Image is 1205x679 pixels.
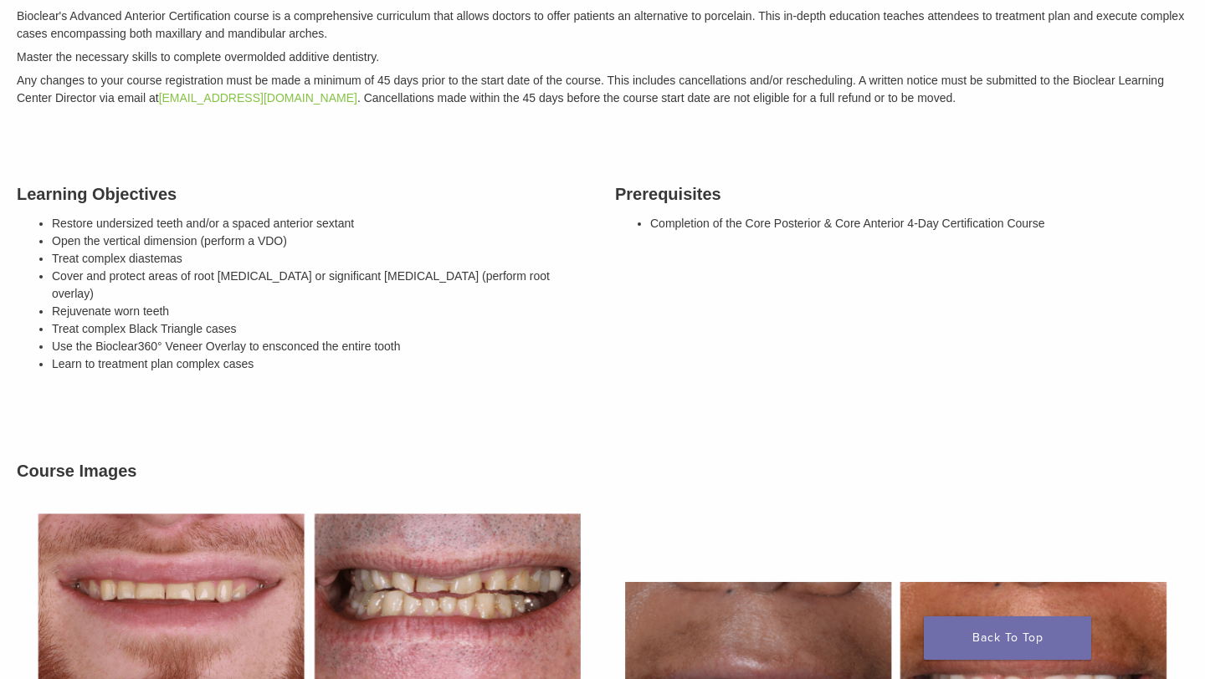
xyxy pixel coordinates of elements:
li: Treat complex Black Triangle cases [52,320,590,338]
li: Open the vertical dimension (perform a VDO) [52,232,590,250]
span: 360° Veneer Overlay to ensconced the entire tooth [138,339,401,353]
li: Rejuvenate worn teeth [52,303,590,320]
h3: Learning Objectives [17,181,590,207]
a: [EMAIL_ADDRESS][DOMAIN_NAME] [159,91,357,105]
li: Treat complex diastemas [52,250,590,268]
li: Use the Bioclear [52,338,590,355]
h3: Course Images [17,458,1188,483]
p: Master the necessary skills to complete overmolded additive dentistry. [17,48,1188,66]
li: Restore undersized teeth and/or a spaced anterior sextant [52,215,590,232]
a: Back To Top [924,616,1091,660]
p: Bioclear's Advanced Anterior Certification course is a comprehensive curriculum that allows docto... [17,8,1188,43]
h3: Prerequisites [615,181,1188,207]
li: Cover and protect areas of root [MEDICAL_DATA] or significant [MEDICAL_DATA] (perform root overlay) [52,268,590,303]
span: Learn to treatment plan complex cases [52,357,254,370]
em: Any changes to your course registration must be made a minimum of 45 days prior to the start date... [17,74,1164,105]
li: Completion of the Core Posterior & Core Anterior 4-Day Certification Course [650,215,1188,232]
